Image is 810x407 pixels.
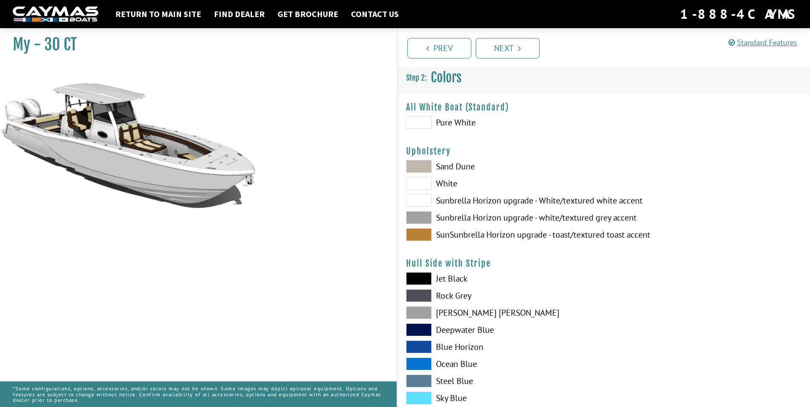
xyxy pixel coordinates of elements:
label: Pure White [406,116,595,129]
label: Rock Grey [406,289,595,302]
label: [PERSON_NAME] [PERSON_NAME] [406,306,595,319]
h4: Upholstery [406,146,802,157]
p: *Some configurations, options, accessories, and/or colors may not be shown. Some images may depic... [13,381,384,407]
label: Sky Blue [406,392,595,404]
label: Sand Dune [406,160,595,173]
label: Deepwater Blue [406,323,595,336]
label: Jet Black [406,272,595,285]
a: Find Dealer [210,9,269,20]
label: Sunbrella Horizon upgrade - white/textured grey accent [406,211,595,224]
a: Next [476,38,540,58]
h4: Hull Side with Stripe [406,258,802,269]
h1: My - 30 CT [13,35,375,54]
a: Standard Features [728,38,797,47]
label: Steel Blue [406,375,595,387]
label: White [406,177,595,190]
label: Blue Horizon [406,340,595,353]
h4: All White Boat (Standard) [406,102,802,113]
label: Ocean Blue [406,358,595,370]
a: Contact Us [347,9,403,20]
img: white-logo-c9c8dbefe5ff5ceceb0f0178aa75bf4bb51f6bca0971e226c86eb53dfe498488.png [13,6,98,22]
a: Get Brochure [273,9,342,20]
div: 1-888-4CAYMAS [680,5,797,23]
label: SunSunbrella Horizon upgrade - toast/textured toast accent [406,228,595,241]
a: Prev [407,38,471,58]
a: Return to main site [111,9,205,20]
label: Sunbrella Horizon upgrade - White/textured white accent [406,194,595,207]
